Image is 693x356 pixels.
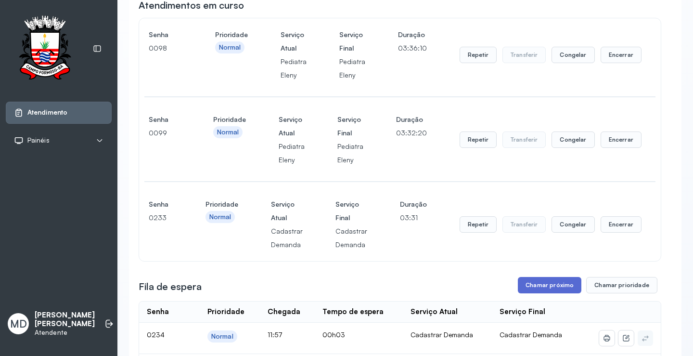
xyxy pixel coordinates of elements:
[322,330,345,339] span: 00h03
[400,211,427,224] p: 03:31
[268,307,300,316] div: Chegada
[279,140,305,167] p: Pediatra Eleny
[139,280,202,293] h3: Fila de espera
[586,277,657,293] button: Chamar prioridade
[460,216,497,233] button: Repetir
[502,47,546,63] button: Transferir
[147,330,165,339] span: 0234
[219,43,241,52] div: Normal
[211,332,233,341] div: Normal
[149,28,182,41] h4: Senha
[396,126,427,140] p: 03:32:20
[337,140,363,167] p: Pediatra Eleny
[149,113,180,126] h4: Senha
[500,330,562,339] span: Cadastrar Demanda
[460,47,497,63] button: Repetir
[268,330,282,339] span: 11:57
[500,307,545,316] div: Serviço Final
[398,28,427,41] h4: Duração
[460,132,497,148] button: Repetir
[271,224,303,251] p: Cadastrar Demanda
[215,28,248,41] h4: Prioridade
[601,216,642,233] button: Encerrar
[400,198,427,211] h4: Duração
[281,28,307,55] h4: Serviço Atual
[14,108,103,118] a: Atendimento
[552,216,594,233] button: Congelar
[322,307,384,316] div: Tempo de espera
[149,211,173,224] p: 0233
[205,198,238,211] h4: Prioridade
[518,277,581,293] button: Chamar próximo
[552,47,594,63] button: Congelar
[335,198,367,224] h4: Serviço Final
[149,126,180,140] p: 0099
[10,15,79,82] img: Logotipo do estabelecimento
[35,329,95,337] p: Atendente
[147,307,169,316] div: Senha
[281,55,307,82] p: Pediatra Eleny
[335,224,367,251] p: Cadastrar Demanda
[217,128,239,136] div: Normal
[411,307,458,316] div: Serviço Atual
[27,108,67,117] span: Atendimento
[502,132,546,148] button: Transferir
[398,41,427,55] p: 03:36:10
[149,198,173,211] h4: Senha
[279,113,305,140] h4: Serviço Atual
[209,213,231,221] div: Normal
[207,307,244,316] div: Prioridade
[271,198,303,224] h4: Serviço Atual
[601,132,642,148] button: Encerrar
[601,47,642,63] button: Encerrar
[337,113,363,140] h4: Serviço Final
[213,113,246,126] h4: Prioridade
[149,41,182,55] p: 0098
[35,311,95,329] p: [PERSON_NAME] [PERSON_NAME]
[502,216,546,233] button: Transferir
[27,136,50,145] span: Painéis
[552,132,594,148] button: Congelar
[339,28,365,55] h4: Serviço Final
[339,55,365,82] p: Pediatra Eleny
[411,330,485,339] div: Cadastrar Demanda
[396,113,427,126] h4: Duração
